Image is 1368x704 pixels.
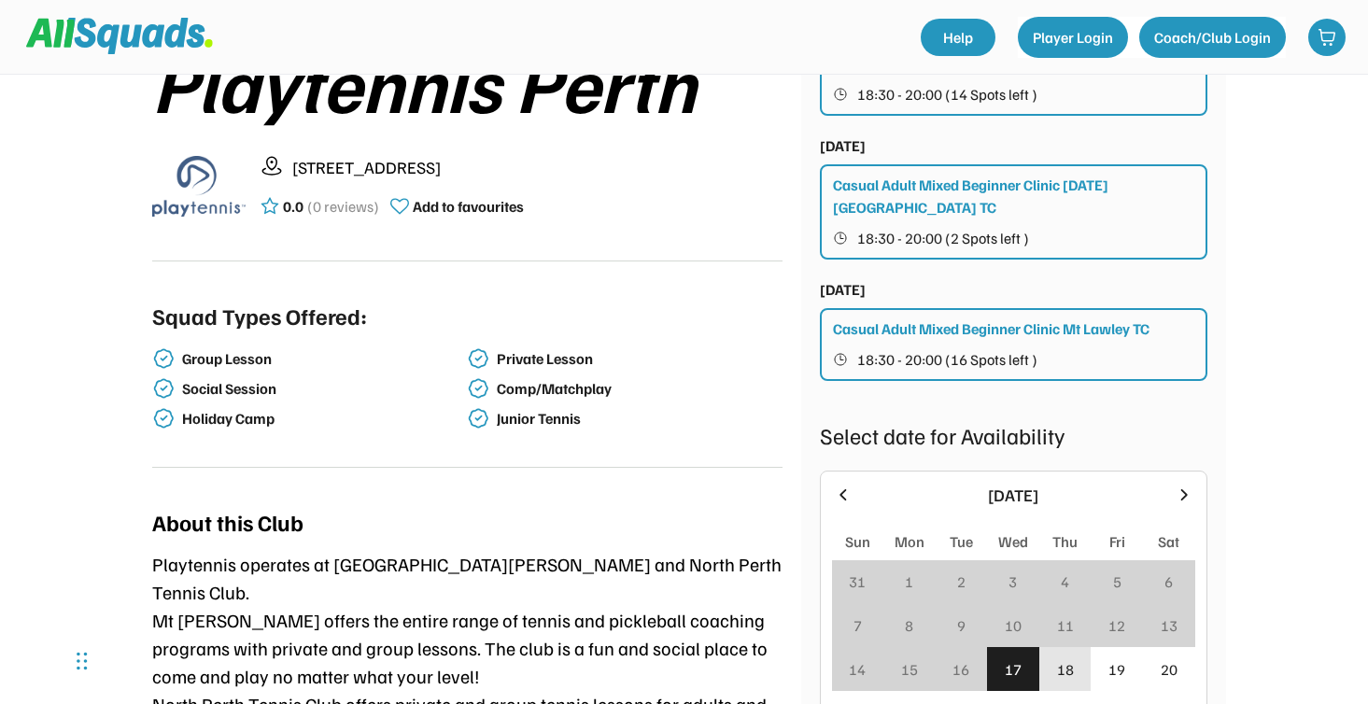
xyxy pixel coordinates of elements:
[413,195,524,218] div: Add to favourites
[901,658,918,681] div: 15
[1057,614,1074,637] div: 11
[1318,28,1336,47] img: shopping-cart-01%20%281%29.svg
[152,299,367,332] div: Squad Types Offered:
[26,18,213,53] img: Squad%20Logo.svg
[845,530,870,553] div: Sun
[952,658,969,681] div: 16
[152,377,175,400] img: check-verified-01.svg
[1161,658,1178,681] div: 20
[864,483,1164,508] div: [DATE]
[1018,17,1128,58] button: Player Login
[152,42,783,124] div: Playtennis Perth
[467,377,489,400] img: check-verified-01.svg
[833,317,1149,340] div: Casual Adult Mixed Beginner Clinic Mt Lawley TC
[497,380,779,398] div: Comp/Matchplay
[1139,17,1286,58] button: Coach/Club Login
[905,614,913,637] div: 8
[905,570,913,593] div: 1
[1057,658,1074,681] div: 18
[152,347,175,370] img: check-verified-01.svg
[820,134,866,157] div: [DATE]
[497,410,779,428] div: Junior Tennis
[1008,570,1017,593] div: 3
[998,530,1028,553] div: Wed
[1108,658,1125,681] div: 19
[307,195,379,218] div: (0 reviews)
[152,505,303,539] div: About this Club
[820,418,1207,452] div: Select date for Availability
[833,347,1196,372] button: 18:30 - 20:00 (16 Spots left )
[921,19,995,56] a: Help
[1061,570,1069,593] div: 4
[833,174,1196,218] div: Casual Adult Mixed Beginner Clinic [DATE] [GEOGRAPHIC_DATA] TC
[467,407,489,429] img: check-verified-01.svg
[950,530,973,553] div: Tue
[182,410,464,428] div: Holiday Camp
[1164,570,1173,593] div: 6
[820,278,866,301] div: [DATE]
[833,226,1196,250] button: 18:30 - 20:00 (2 Spots left )
[957,614,966,637] div: 9
[283,195,303,218] div: 0.0
[1158,530,1179,553] div: Sat
[1113,570,1121,593] div: 5
[833,82,1196,106] button: 18:30 - 20:00 (14 Spots left )
[849,570,866,593] div: 31
[1052,530,1078,553] div: Thu
[849,658,866,681] div: 14
[853,614,862,637] div: 7
[1005,658,1022,681] div: 17
[497,350,779,368] div: Private Lesson
[182,380,464,398] div: Social Session
[857,352,1037,367] span: 18:30 - 20:00 (16 Spots left )
[152,139,246,232] img: playtennis%20blue%20logo%201.png
[895,530,924,553] div: Mon
[857,231,1029,246] span: 18:30 - 20:00 (2 Spots left )
[152,407,175,429] img: check-verified-01.svg
[292,155,783,180] div: [STREET_ADDRESS]
[1005,614,1022,637] div: 10
[857,87,1037,102] span: 18:30 - 20:00 (14 Spots left )
[467,347,489,370] img: check-verified-01.svg
[182,350,464,368] div: Group Lesson
[957,570,966,593] div: 2
[1161,614,1178,637] div: 13
[1108,614,1125,637] div: 12
[1109,530,1125,553] div: Fri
